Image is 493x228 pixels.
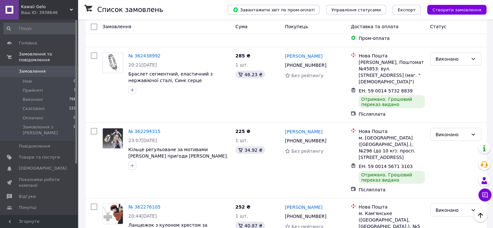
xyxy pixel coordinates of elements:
span: 20:44[DATE] [128,213,157,218]
span: Повідомлення [19,143,50,149]
span: Показники роботи компанії [19,177,60,188]
button: Управління статусами [326,5,386,15]
div: Отримано. Грошовий переказ видано [358,171,425,184]
div: Отримано. Грошовий переказ видано [358,95,425,108]
div: Нова Пошта [358,128,425,134]
a: [PERSON_NAME] [285,128,323,135]
span: 225 ₴ [235,128,250,134]
span: 0 [74,124,76,136]
div: 34.92 ₴ [235,146,265,154]
div: м. [GEOGRAPHIC_DATA] ([GEOGRAPHIC_DATA].), №296 (до 10 кг): просп. [STREET_ADDRESS] [358,134,425,160]
span: Товари та послуги [19,154,60,160]
span: ЕН: 59 0014 5732 8839 [358,88,413,93]
span: 285 ₴ [235,53,250,58]
span: Виконані [23,97,43,102]
span: Без рейтингу [291,148,323,153]
span: 122 [69,106,76,112]
img: Фото товару [103,128,123,148]
span: Прийняті [23,88,43,93]
div: [PHONE_NUMBER] [284,211,328,221]
div: [PERSON_NAME], Поштомат №45853: вул. [STREET_ADDRESS] (маг. "[DEMOGRAPHIC_DATA]") [358,59,425,85]
a: Фото товару [102,203,123,224]
div: Післяплата [358,186,425,193]
span: Статус [430,24,447,29]
span: Завантажити звіт по пром-оплаті [233,7,314,13]
span: 1 шт. [235,138,248,143]
span: Замовлення [102,24,131,29]
input: Пошук [3,23,76,34]
h1: Список замовлень [97,6,163,14]
div: [PHONE_NUMBER] [284,136,328,145]
span: 1 шт. [235,213,248,218]
span: 0 [74,115,76,121]
div: Виконано [436,131,468,138]
span: Скасовані [23,106,45,112]
span: Відгуки [19,194,36,199]
button: Наверх [474,209,487,222]
span: Головна [19,40,37,46]
div: Виконано [436,206,468,213]
a: Браслет сегментний, еластичний з нержавіючої сталі, Синє серце [128,71,213,83]
span: Створити замовлення [432,7,481,12]
a: Фото товару [102,128,123,149]
div: Нова Пошта [358,203,425,210]
a: 4 товара у замовленні [128,20,182,25]
span: [DEMOGRAPHIC_DATA] [19,165,67,171]
span: Замовлення та повідомлення [19,51,78,63]
span: Нові [23,78,32,84]
a: Фото товару [102,52,123,73]
span: Cума [235,24,247,29]
span: Kawaii Gelo [21,4,70,10]
a: № 362438992 [128,53,160,58]
div: Пром-оплата [358,35,425,42]
button: Експорт [393,5,421,15]
span: ЕН: 59 0014 5671 3103 [358,163,413,169]
span: Покупці [19,205,36,210]
span: 0 [74,78,76,84]
div: Нова Пошта [358,52,425,59]
span: 3 [74,88,76,93]
span: Покупець [285,24,308,29]
span: Замовлення [19,68,46,74]
button: Створити замовлення [427,5,487,15]
span: 252 ₴ [235,204,250,209]
div: [PHONE_NUMBER] [284,60,328,69]
span: Управління статусами [331,7,381,12]
span: Доставка та оплата [351,24,398,29]
span: Без рейтингу [291,73,323,78]
img: Фото товару [103,53,123,73]
a: Кільце регульоване за мотивами [PERSON_NAME] пригоди [PERSON_NAME]. JoJo`s Bizarre Adventure. [128,147,228,165]
span: 766 [69,97,76,102]
a: [PERSON_NAME] [285,53,323,59]
a: Створити замовлення [421,7,487,12]
button: Чат з покупцем [478,188,491,201]
img: Фото товару [103,204,123,224]
a: [PERSON_NAME] [285,204,323,210]
span: 23:07[DATE] [128,138,157,143]
div: 46.23 ₴ [235,70,265,78]
span: Замовлення з [PERSON_NAME] [23,124,74,136]
span: Оплачені [23,115,43,121]
div: Ваш ID: 3938646 [21,10,78,16]
div: Післяплата [358,111,425,117]
span: 20:21[DATE] [128,62,157,67]
a: № 362276105 [128,204,160,209]
span: Експорт [398,7,416,12]
a: № 362294315 [128,128,160,134]
span: 1 шт. [235,62,248,67]
div: Виконано [436,55,468,62]
button: Завантажити звіт по пром-оплаті [228,5,320,15]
